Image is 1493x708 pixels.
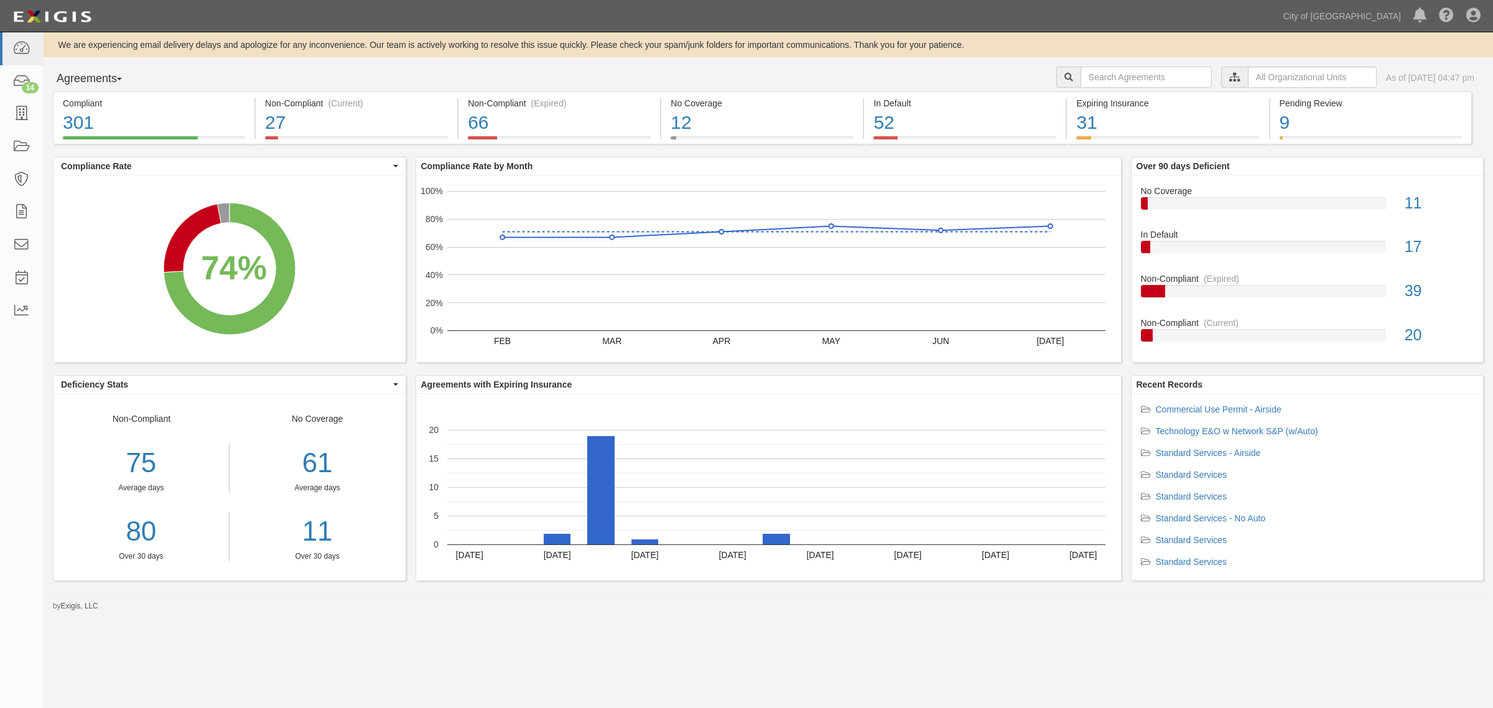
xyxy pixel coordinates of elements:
[1395,324,1483,347] div: 20
[429,425,439,435] text: 20
[425,242,442,252] text: 60%
[1137,380,1203,389] b: Recent Records
[894,550,921,560] text: [DATE]
[425,297,442,307] text: 20%
[982,550,1009,560] text: [DATE]
[429,454,439,463] text: 15
[1277,4,1407,29] a: City of [GEOGRAPHIC_DATA]
[53,483,229,493] div: Average days
[1204,272,1239,285] div: (Expired)
[1156,470,1227,480] a: Standard Services
[421,380,572,389] b: Agreements with Expiring Insurance
[1439,9,1454,24] i: Help Center - Complianz
[53,601,98,612] small: by
[239,444,396,483] div: 61
[53,444,229,483] div: 75
[1156,513,1266,523] a: Standard Services - No Auto
[53,412,230,562] div: Non-Compliant
[53,67,146,91] button: Agreements
[543,550,570,560] text: [DATE]
[671,109,853,136] div: 12
[416,394,1121,580] svg: A chart.
[493,336,510,346] text: FEB
[328,97,363,109] div: (Current)
[712,336,730,346] text: APR
[458,136,660,146] a: Non-Compliant(Expired)66
[53,175,405,362] svg: A chart.
[602,336,621,346] text: MAR
[61,602,98,610] a: Exigis, LLC
[468,109,651,136] div: 66
[1156,557,1227,567] a: Standard Services
[1280,97,1462,109] div: Pending Review
[1156,535,1227,545] a: Standard Services
[1132,185,1484,197] div: No Coverage
[1076,109,1259,136] div: 31
[53,157,406,175] button: Compliance Rate
[434,511,439,521] text: 5
[1395,236,1483,258] div: 17
[873,97,1056,109] div: In Default
[53,551,229,562] div: Over 30 days
[430,325,442,335] text: 0%
[1395,192,1483,215] div: 11
[1137,161,1230,171] b: Over 90 days Deficient
[1156,491,1227,501] a: Standard Services
[1141,317,1474,352] a: Non-Compliant(Current)20
[421,161,533,171] b: Compliance Rate by Month
[429,482,439,492] text: 10
[1156,448,1261,458] a: Standard Services - Airside
[53,512,229,551] a: 80
[1081,67,1212,88] input: Search Agreements
[1141,272,1474,317] a: Non-Compliant(Expired)39
[1156,404,1281,414] a: Commercial Use Permit - Airside
[201,245,267,291] div: 74%
[44,39,1493,51] div: We are experiencing email delivery delays and apologize for any inconvenience. Our team is active...
[455,550,483,560] text: [DATE]
[239,483,396,493] div: Average days
[806,550,834,560] text: [DATE]
[1248,67,1377,88] input: All Organizational Units
[239,551,396,562] div: Over 30 days
[1386,72,1474,84] div: As of [DATE] 04:47 pm
[1069,550,1097,560] text: [DATE]
[1270,136,1472,146] a: Pending Review9
[1076,97,1259,109] div: Expiring Insurance
[61,378,390,391] span: Deficiency Stats
[61,160,390,172] span: Compliance Rate
[719,550,746,560] text: [DATE]
[1132,317,1484,329] div: Non-Compliant
[425,270,442,280] text: 40%
[1132,272,1484,285] div: Non-Compliant
[63,97,245,109] div: Compliant
[425,214,442,224] text: 80%
[53,136,254,146] a: Compliant301
[1067,136,1268,146] a: Expiring Insurance31
[873,109,1056,136] div: 52
[661,136,863,146] a: No Coverage12
[932,336,949,346] text: JUN
[230,412,406,562] div: No Coverage
[1280,109,1462,136] div: 9
[671,97,853,109] div: No Coverage
[864,136,1066,146] a: In Default52
[468,97,651,109] div: Non-Compliant (Expired)
[53,376,406,393] button: Deficiency Stats
[265,109,448,136] div: 27
[265,97,448,109] div: Non-Compliant (Current)
[822,336,840,346] text: MAY
[1156,426,1318,436] a: Technology E&O w Network S&P (w/Auto)
[631,550,658,560] text: [DATE]
[1132,228,1484,241] div: In Default
[416,175,1121,362] svg: A chart.
[1141,185,1474,229] a: No Coverage11
[421,186,443,196] text: 100%
[256,136,457,146] a: Non-Compliant(Current)27
[239,512,396,551] a: 11
[63,109,245,136] div: 301
[22,82,39,93] div: 14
